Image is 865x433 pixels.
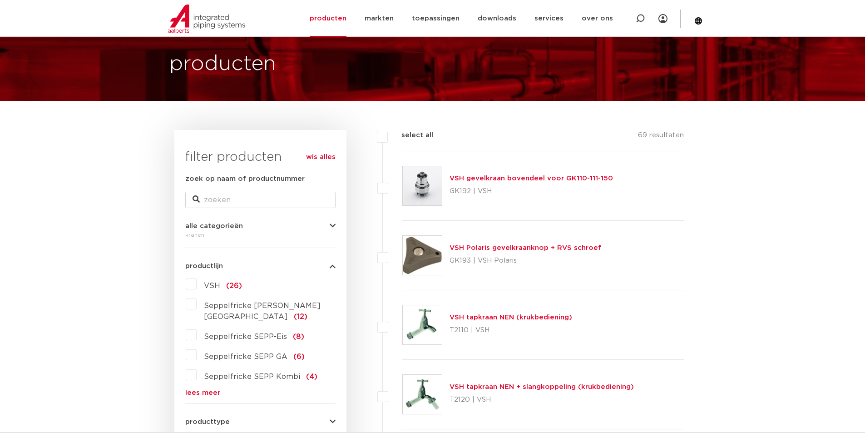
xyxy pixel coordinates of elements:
[403,236,442,275] img: Thumbnail for VSH Polaris gevelkraanknop + RVS schroef
[293,333,304,340] span: (8)
[185,389,336,396] a: lees meer
[204,282,220,289] span: VSH
[294,313,307,320] span: (12)
[185,263,336,269] button: productlijn
[204,302,321,320] span: Seppelfricke [PERSON_NAME][GEOGRAPHIC_DATA]
[185,148,336,166] h3: filter producten
[450,314,572,321] a: VSH tapkraan NEN (krukbediening)
[204,353,287,360] span: Seppelfricke SEPP GA
[403,166,442,205] img: Thumbnail for VSH gevelkraan bovendeel voor GK110-111-150
[450,323,572,338] p: T2110 | VSH
[450,175,613,182] a: VSH gevelkraan bovendeel voor GK110-111-150
[185,223,336,229] button: alle categorieën
[306,373,317,380] span: (4)
[388,130,433,141] label: select all
[169,50,276,79] h1: producten
[403,375,442,414] img: Thumbnail for VSH tapkraan NEN + slangkoppeling (krukbediening)
[450,254,601,268] p: GK193 | VSH Polaris
[204,333,287,340] span: Seppelfricke SEPP-Eis
[185,229,336,240] div: kranen
[185,174,305,184] label: zoek op naam of productnummer
[293,353,305,360] span: (6)
[450,184,613,199] p: GK192 | VSH
[403,305,442,344] img: Thumbnail for VSH tapkraan NEN (krukbediening)
[450,383,634,390] a: VSH tapkraan NEN + slangkoppeling (krukbediening)
[185,263,223,269] span: productlijn
[226,282,242,289] span: (26)
[450,393,634,407] p: T2120 | VSH
[185,418,336,425] button: producttype
[638,130,684,144] p: 69 resultaten
[204,373,300,380] span: Seppelfricke SEPP Kombi
[185,223,243,229] span: alle categorieën
[306,152,336,163] a: wis alles
[450,244,601,251] a: VSH Polaris gevelkraanknop + RVS schroef
[185,192,336,208] input: zoeken
[185,418,230,425] span: producttype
